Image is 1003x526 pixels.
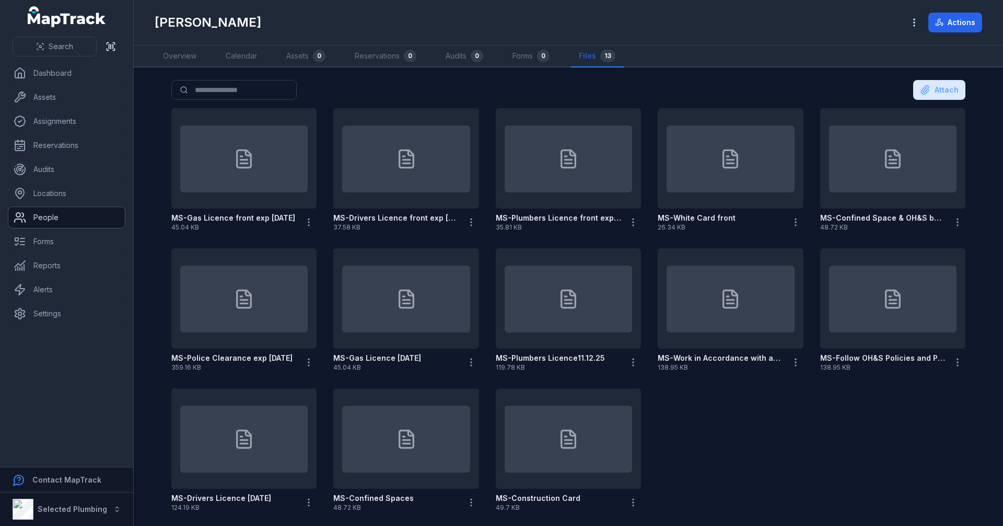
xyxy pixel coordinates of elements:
[496,363,621,372] span: 119.78 KB
[820,223,946,232] span: 48.72 KB
[496,353,605,363] strong: MS-Plumbers Licence11.12.25
[333,223,459,232] span: 37.58 KB
[570,45,624,67] a: Files13
[496,213,621,223] strong: MS-Plumbers Licence front exp [DATE]
[8,279,125,300] a: Alerts
[658,213,736,223] strong: MS-White Card front
[278,45,334,67] a: Assets0
[471,50,483,62] div: 0
[658,223,783,232] span: 26.34 KB
[658,353,783,363] strong: MS-Work in Accordance with an Issued Permit - Copy
[8,207,125,228] a: People
[437,45,492,67] a: Audits0
[49,41,73,52] span: Search
[8,111,125,132] a: Assignments
[217,45,265,67] a: Calendar
[8,159,125,180] a: Audits
[820,213,946,223] strong: MS-Confined Space & OH&S back
[155,14,261,31] h1: [PERSON_NAME]
[346,45,425,67] a: Reservations0
[820,363,946,372] span: 138.95 KB
[8,183,125,204] a: Locations
[13,37,97,56] button: Search
[504,45,558,67] a: Forms0
[8,135,125,156] a: Reservations
[313,50,325,62] div: 0
[38,505,107,513] strong: Selected Plumbing
[171,363,297,372] span: 359.16 KB
[496,504,621,512] span: 49.7 KB
[8,63,125,84] a: Dashboard
[8,255,125,276] a: Reports
[171,223,297,232] span: 45.04 KB
[8,87,125,108] a: Assets
[32,475,101,484] strong: Contact MapTrack
[8,303,125,324] a: Settings
[171,493,271,504] strong: MS-Drivers Licence [DATE]
[600,50,615,62] div: 13
[658,363,783,372] span: 138.95 KB
[155,45,205,67] a: Overview
[404,50,416,62] div: 0
[171,504,297,512] span: 124.19 KB
[28,6,106,27] a: MapTrack
[928,13,982,32] button: Actions
[333,353,421,363] strong: MS-Gas Licence [DATE]
[537,50,550,62] div: 0
[496,223,621,232] span: 35.81 KB
[8,231,125,252] a: Forms
[333,504,459,512] span: 48.72 KB
[333,493,414,504] strong: MS-Confined Spaces
[913,80,965,100] button: Attach
[333,213,459,223] strong: MS-Drivers Licence front exp [DATE]
[171,213,295,223] strong: MS-Gas Licence front exp [DATE]
[333,363,459,372] span: 45.04 KB
[820,353,946,363] strong: MS-Follow OH&S Policies and Procedures
[171,353,293,363] strong: MS-Police Clearance exp [DATE]
[496,493,580,504] strong: MS-Construction Card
